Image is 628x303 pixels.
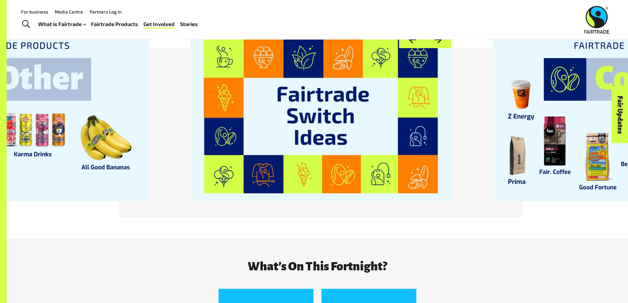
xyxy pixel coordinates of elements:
a: Media Centre [55,9,83,15]
a: Stories [180,19,198,29]
button: Next [425,31,451,48]
a: Fairtrade Products [91,19,138,29]
a: Get Involved [143,19,175,29]
a: For business [21,9,48,15]
button: Previous [399,31,425,48]
a: Toggle Search [18,16,34,33]
a: Partners Log In [90,9,122,15]
a: What is Fairtrade [38,19,86,29]
h3: What’s On This Fortnight? [150,260,485,273]
img: Fairtrade Australia New Zealand logo [584,6,610,34]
